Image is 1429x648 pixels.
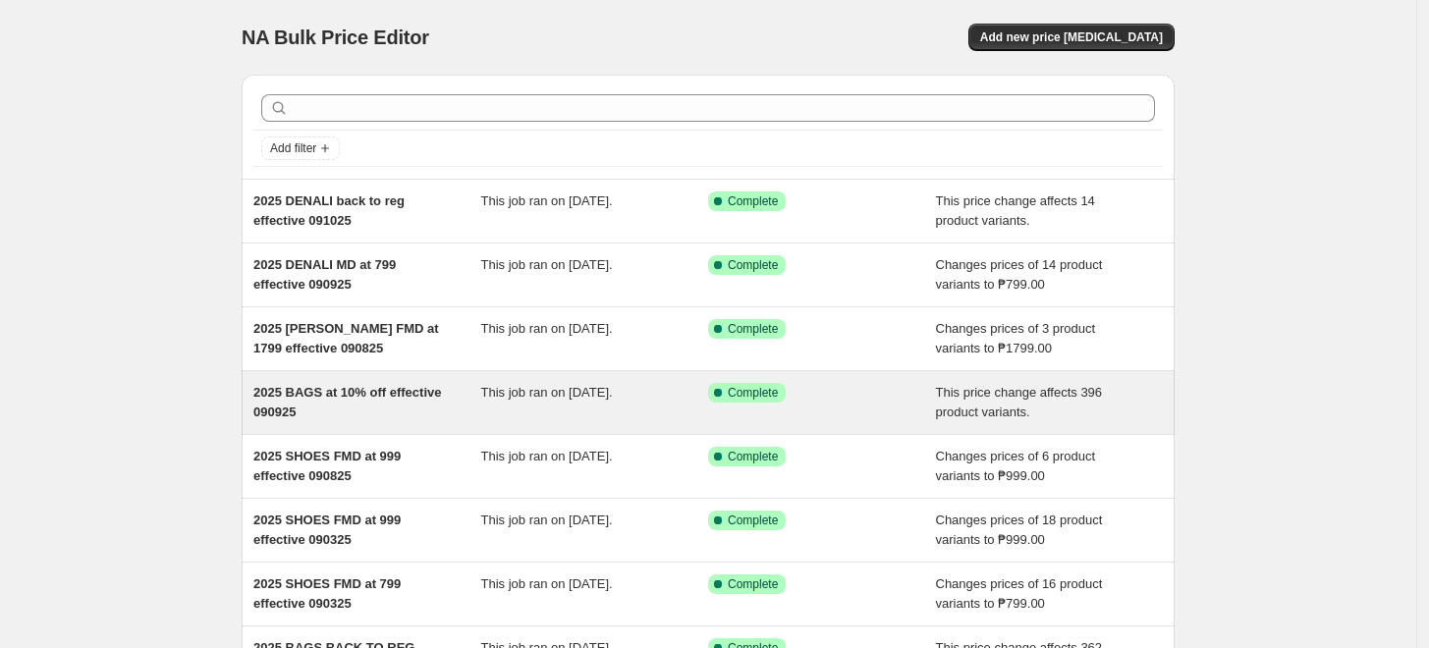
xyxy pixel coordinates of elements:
[261,136,340,160] button: Add filter
[936,385,1103,419] span: This price change affects 396 product variants.
[968,24,1175,51] button: Add new price [MEDICAL_DATA]
[253,385,441,419] span: 2025 BAGS at 10% off effective 090925
[253,449,401,483] span: 2025 SHOES FMD at 999 effective 090825
[980,29,1163,45] span: Add new price [MEDICAL_DATA]
[936,193,1095,228] span: This price change affects 14 product variants.
[728,449,778,464] span: Complete
[481,576,613,591] span: This job ran on [DATE].
[936,449,1096,483] span: Changes prices of 6 product variants to ₱999.00
[481,385,613,400] span: This job ran on [DATE].
[936,257,1103,292] span: Changes prices of 14 product variants to ₱799.00
[481,321,613,336] span: This job ran on [DATE].
[728,257,778,273] span: Complete
[481,257,613,272] span: This job ran on [DATE].
[728,385,778,401] span: Complete
[728,321,778,337] span: Complete
[936,513,1103,547] span: Changes prices of 18 product variants to ₱999.00
[253,321,439,355] span: 2025 [PERSON_NAME] FMD at 1799 effective 090825
[728,513,778,528] span: Complete
[253,513,401,547] span: 2025 SHOES FMD at 999 effective 090325
[481,193,613,208] span: This job ran on [DATE].
[481,513,613,527] span: This job ran on [DATE].
[936,576,1103,611] span: Changes prices of 16 product variants to ₱799.00
[242,27,429,48] span: NA Bulk Price Editor
[728,576,778,592] span: Complete
[253,257,396,292] span: 2025 DENALI MD at 799 effective 090925
[936,321,1096,355] span: Changes prices of 3 product variants to ₱1799.00
[253,576,401,611] span: 2025 SHOES FMD at 799 effective 090325
[728,193,778,209] span: Complete
[270,140,316,156] span: Add filter
[481,449,613,463] span: This job ran on [DATE].
[253,193,405,228] span: 2025 DENALI back to reg effective 091025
